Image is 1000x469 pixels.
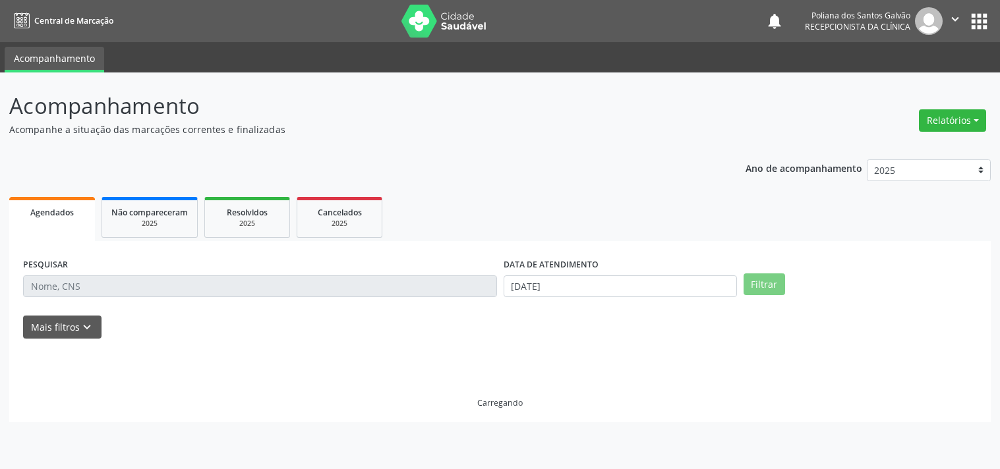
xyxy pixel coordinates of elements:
button: Mais filtroskeyboard_arrow_down [23,316,102,339]
span: Central de Marcação [34,15,113,26]
div: Poliana dos Santos Galvão [805,10,910,21]
a: Central de Marcação [9,10,113,32]
div: 2025 [111,219,188,229]
input: Nome, CNS [23,275,497,298]
span: Agendados [30,207,74,218]
p: Acompanhamento [9,90,696,123]
div: Carregando [477,397,523,408]
label: PESQUISAR [23,255,68,275]
img: img [915,7,943,35]
input: Selecione um intervalo [504,275,737,298]
span: Resolvidos [227,207,268,218]
button: Filtrar [744,273,785,296]
i: keyboard_arrow_down [80,320,94,335]
i:  [948,12,962,26]
span: Não compareceram [111,207,188,218]
a: Acompanhamento [5,47,104,72]
button:  [943,7,968,35]
p: Acompanhe a situação das marcações correntes e finalizadas [9,123,696,136]
div: 2025 [307,219,372,229]
button: notifications [765,12,784,30]
div: 2025 [214,219,280,229]
span: Cancelados [318,207,362,218]
label: DATA DE ATENDIMENTO [504,255,599,275]
button: apps [968,10,991,33]
button: Relatórios [919,109,986,132]
p: Ano de acompanhamento [746,159,862,176]
span: Recepcionista da clínica [805,21,910,32]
